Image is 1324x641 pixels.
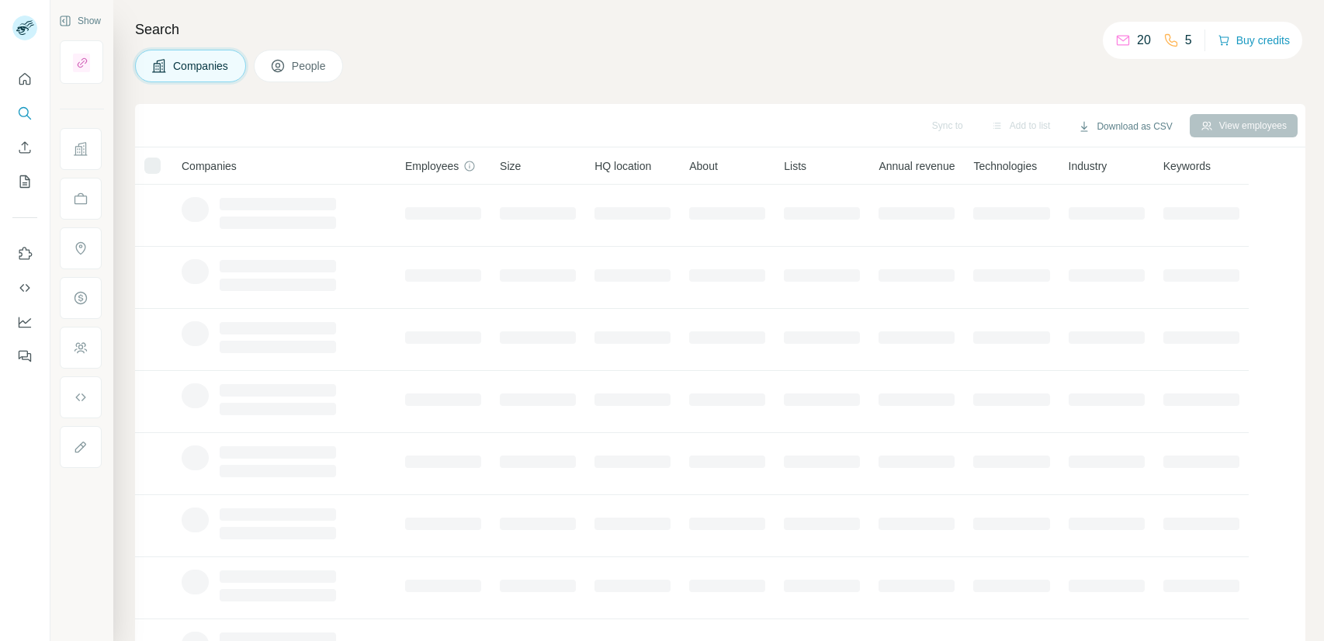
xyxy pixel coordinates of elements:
span: Lists [784,158,806,174]
span: Size [500,158,521,174]
span: Companies [173,58,230,74]
button: Show [48,9,112,33]
button: Enrich CSV [12,133,37,161]
span: People [292,58,328,74]
span: Annual revenue [879,158,955,174]
p: 20 [1137,31,1151,50]
span: Companies [182,158,237,174]
span: Employees [405,158,459,174]
p: 5 [1185,31,1192,50]
button: My lists [12,168,37,196]
span: HQ location [594,158,651,174]
button: Feedback [12,342,37,370]
button: Use Surfe on LinkedIn [12,240,37,268]
button: Buy credits [1218,29,1290,51]
button: Search [12,99,37,127]
span: Keywords [1163,158,1211,174]
button: Quick start [12,65,37,93]
span: Industry [1069,158,1107,174]
button: Dashboard [12,308,37,336]
span: About [689,158,718,174]
button: Download as CSV [1067,115,1183,138]
h4: Search [135,19,1305,40]
span: Technologies [973,158,1037,174]
button: Use Surfe API [12,274,37,302]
